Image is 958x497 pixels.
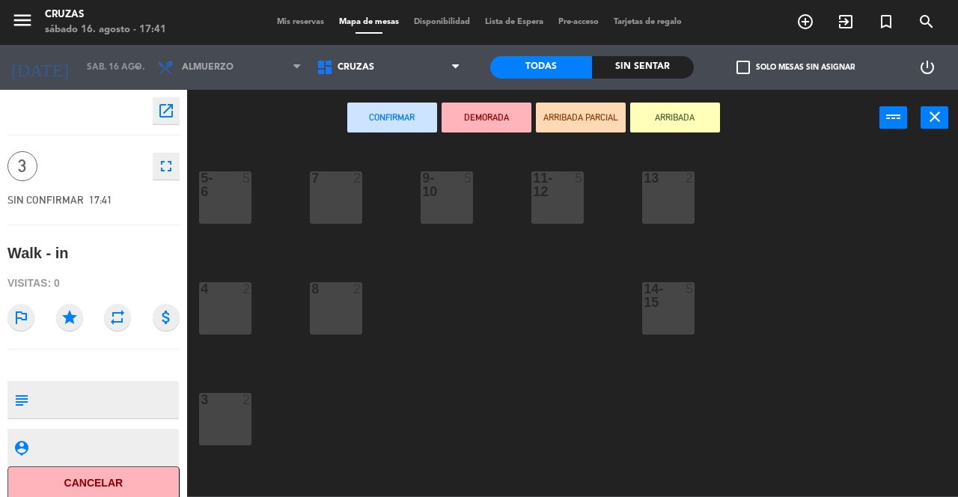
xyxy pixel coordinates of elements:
[157,102,175,120] i: open_in_new
[7,304,34,331] i: outlined_flag
[242,393,251,406] div: 2
[182,62,234,73] span: Almuerzo
[644,171,644,185] div: 13
[7,151,37,181] span: 3
[464,171,473,185] div: 5
[13,391,29,408] i: subject
[242,282,251,296] div: 2
[153,97,180,124] button: open_in_new
[926,108,944,126] i: close
[686,282,695,296] div: 5
[630,103,720,132] button: ARRIBADA
[201,282,201,296] div: 4
[885,108,903,126] i: power_input
[551,18,606,26] span: Pre-acceso
[921,106,948,129] button: close
[575,171,584,185] div: 5
[736,61,750,74] span: check_box_outline_blank
[11,9,34,37] button: menu
[11,9,34,31] i: menu
[56,304,83,331] i: star
[536,103,626,132] button: ARRIBADA PARCIAL
[45,7,166,22] div: Cruzas
[353,282,362,296] div: 2
[442,103,531,132] button: DEMORADA
[796,13,814,31] i: add_circle_outline
[269,18,332,26] span: Mis reservas
[332,18,406,26] span: Mapa de mesas
[644,282,644,309] div: 14-15
[918,13,936,31] i: search
[918,58,936,76] i: power_settings_new
[311,171,312,185] div: 7
[201,171,201,198] div: 5-6
[879,106,907,129] button: power_input
[347,103,437,132] button: Confirmar
[338,62,374,73] span: Cruzas
[128,58,146,76] i: arrow_drop_down
[311,282,312,296] div: 8
[153,153,180,180] button: fullscreen
[7,270,180,296] div: Visitas: 0
[13,439,29,456] i: person_pin
[592,56,694,79] div: Sin sentar
[686,171,695,185] div: 2
[837,13,855,31] i: exit_to_app
[490,56,592,79] div: Todas
[45,22,166,37] div: sábado 16. agosto - 17:41
[353,171,362,185] div: 2
[406,18,478,26] span: Disponibilidad
[242,171,251,185] div: 5
[157,157,175,175] i: fullscreen
[7,241,68,266] div: Walk - in
[7,194,84,206] span: SIN CONFIRMAR
[201,393,201,406] div: 3
[153,304,180,331] i: attach_money
[736,61,855,74] label: Solo mesas sin asignar
[478,18,551,26] span: Lista de Espera
[606,18,689,26] span: Tarjetas de regalo
[422,171,423,198] div: 9-10
[877,13,895,31] i: turned_in_not
[104,304,131,331] i: repeat
[89,194,112,206] span: 17:41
